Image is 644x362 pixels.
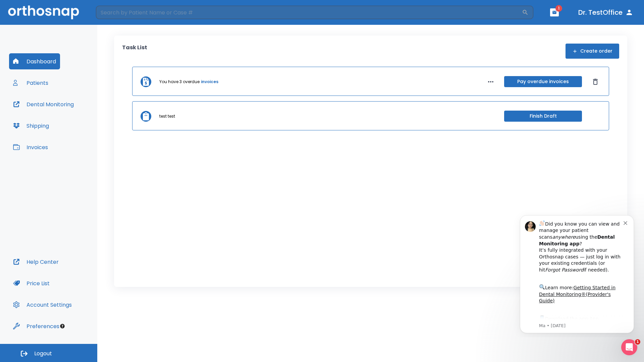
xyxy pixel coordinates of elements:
[159,113,175,119] p: test test
[576,6,636,18] button: Dr. TestOffice
[122,44,147,59] p: Task List
[510,209,644,337] iframe: Intercom notifications message
[9,53,60,69] button: Dashboard
[9,318,63,334] button: Preferences
[8,5,79,19] img: Orthosnap
[555,5,562,12] span: 1
[9,139,52,155] button: Invoices
[9,275,54,291] button: Price List
[504,111,582,122] button: Finish Draft
[566,44,619,59] button: Create order
[201,79,218,85] a: invoices
[9,75,52,91] button: Patients
[9,297,76,313] button: Account Settings
[635,339,640,345] span: 1
[96,6,522,19] input: Search by Patient Name or Case #
[9,96,78,112] button: Dental Monitoring
[34,350,52,357] span: Logout
[590,76,601,87] button: Dismiss
[29,114,114,120] p: Message from Ma, sent 7w ago
[29,105,114,139] div: Download the app: | ​ Let us know if you need help getting started!
[9,254,63,270] button: Help Center
[114,10,119,16] button: Dismiss notification
[504,76,582,87] button: Pay overdue invoices
[59,323,65,329] div: Tooltip anchor
[159,79,200,85] p: You have 3 overdue
[9,118,53,134] button: Shipping
[621,339,637,355] iframe: Intercom live chat
[29,107,89,119] a: App Store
